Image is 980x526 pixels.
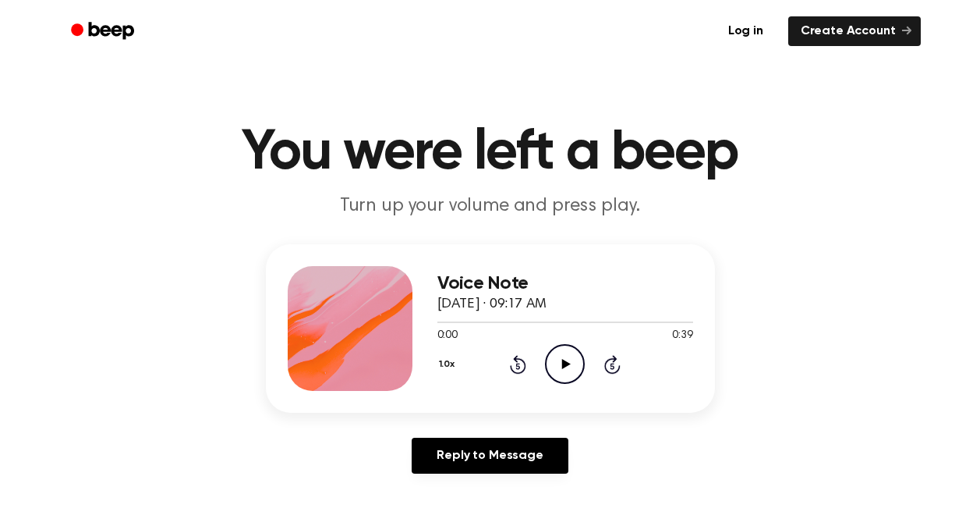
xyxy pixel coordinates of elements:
[60,16,148,47] a: Beep
[437,297,547,311] span: [DATE] · 09:17 AM
[412,438,568,474] a: Reply to Message
[191,194,790,219] p: Turn up your volume and press play.
[91,125,890,181] h1: You were left a beep
[437,351,461,378] button: 1.0x
[437,328,458,344] span: 0:00
[672,328,692,344] span: 0:39
[788,16,921,46] a: Create Account
[713,13,779,49] a: Log in
[437,273,693,294] h3: Voice Note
